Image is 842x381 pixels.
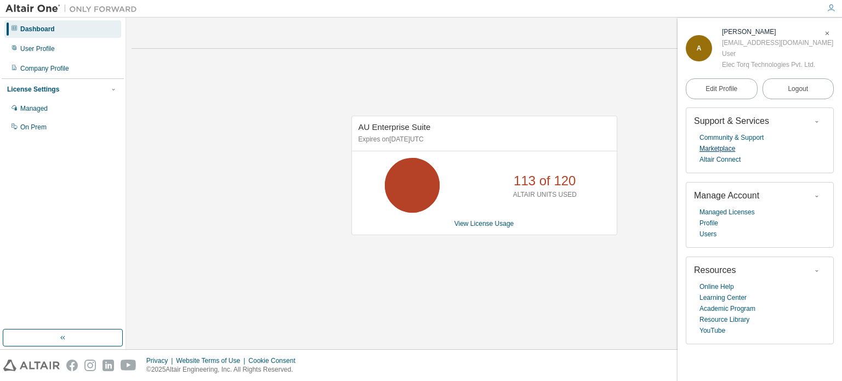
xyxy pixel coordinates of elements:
p: 113 of 120 [514,172,576,190]
div: Managed [20,104,48,113]
div: Website Terms of Use [176,356,248,365]
a: Edit Profile [686,78,758,99]
div: Cookie Consent [248,356,301,365]
a: Marketplace [699,143,735,154]
p: ALTAIR UNITS USED [513,190,577,200]
a: Users [699,229,716,240]
a: Managed Licenses [699,207,755,218]
a: Resource Library [699,314,749,325]
img: linkedin.svg [103,360,114,371]
span: Logout [788,83,808,94]
a: Academic Program [699,303,755,314]
div: Dashboard [20,25,55,33]
a: YouTube [699,325,725,336]
span: AU Enterprise Suite [359,122,431,132]
div: License Settings [7,85,59,94]
div: User [722,48,833,59]
span: Edit Profile [706,84,737,93]
a: View License Usage [454,220,514,228]
p: © 2025 Altair Engineering, Inc. All Rights Reserved. [146,365,302,374]
img: facebook.svg [66,360,78,371]
div: Privacy [146,356,176,365]
span: A [697,44,702,52]
a: Altair Connect [699,154,741,165]
div: On Prem [20,123,47,132]
div: Ankit Kumar [722,26,833,37]
p: Expires on [DATE] UTC [359,135,607,144]
a: Online Help [699,281,734,292]
span: Support & Services [694,116,769,126]
div: Company Profile [20,64,69,73]
img: youtube.svg [121,360,136,371]
a: Learning Center [699,292,747,303]
span: Manage Account [694,191,759,200]
a: Profile [699,218,718,229]
span: Resources [694,265,736,275]
img: instagram.svg [84,360,96,371]
div: Elec Torq Technologies Pvt. Ltd. [722,59,833,70]
img: altair_logo.svg [3,360,60,371]
div: User Profile [20,44,55,53]
button: Logout [763,78,834,99]
a: Community & Support [699,132,764,143]
img: Altair One [5,3,143,14]
div: [EMAIL_ADDRESS][DOMAIN_NAME] [722,37,833,48]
